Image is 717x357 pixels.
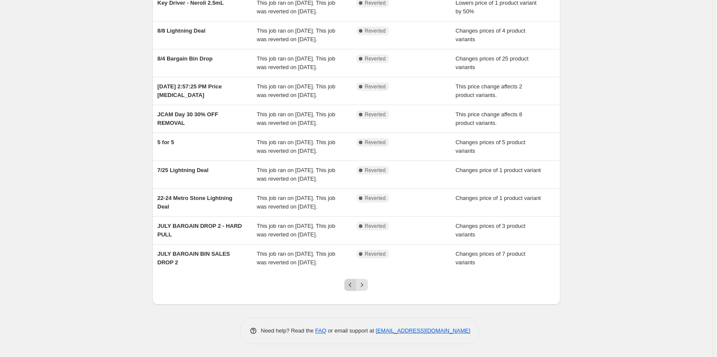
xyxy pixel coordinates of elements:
[158,195,233,210] span: 22-24 Metro Stone Lightning Deal
[158,27,206,34] span: 8/8 Lightning Deal
[257,223,335,238] span: This job ran on [DATE]. This job was reverted on [DATE].
[158,251,230,266] span: JULY BARGAIN BIN SALES DROP 2
[456,251,526,266] span: Changes prices of 7 product variants
[158,111,219,126] span: JCAM Day 30 30% OFF REMOVAL
[365,83,386,90] span: Reverted
[257,167,335,182] span: This job ran on [DATE]. This job was reverted on [DATE].
[365,223,386,230] span: Reverted
[356,279,368,291] button: Next
[257,195,335,210] span: This job ran on [DATE]. This job was reverted on [DATE].
[365,55,386,62] span: Reverted
[344,279,356,291] button: Previous
[344,279,368,291] nav: Pagination
[365,195,386,202] span: Reverted
[315,327,326,334] a: FAQ
[158,223,242,238] span: JULY BARGAIN DROP 2 - HARD PULL
[261,327,316,334] span: Need help? Read the
[456,223,526,238] span: Changes prices of 3 product variants
[257,27,335,42] span: This job ran on [DATE]. This job was reverted on [DATE].
[257,139,335,154] span: This job ran on [DATE]. This job was reverted on [DATE].
[365,111,386,118] span: Reverted
[456,83,522,98] span: This price change affects 2 product variants.
[158,83,222,98] span: [DATE] 2:57:25 PM Price [MEDICAL_DATA]
[456,111,522,126] span: This price change affects 8 product variants.
[376,327,470,334] a: [EMAIL_ADDRESS][DOMAIN_NAME]
[365,139,386,146] span: Reverted
[257,251,335,266] span: This job ran on [DATE]. This job was reverted on [DATE].
[456,167,541,173] span: Changes price of 1 product variant
[158,167,209,173] span: 7/25 Lightning Deal
[257,55,335,70] span: This job ran on [DATE]. This job was reverted on [DATE].
[456,195,541,201] span: Changes price of 1 product variant
[158,55,213,62] span: 8/4 Bargain Bin Drop
[365,251,386,257] span: Reverted
[365,27,386,34] span: Reverted
[456,139,526,154] span: Changes prices of 5 product variants
[365,167,386,174] span: Reverted
[158,139,174,145] span: 5 for 5
[456,27,526,42] span: Changes prices of 4 product variants
[257,111,335,126] span: This job ran on [DATE]. This job was reverted on [DATE].
[326,327,376,334] span: or email support at
[257,83,335,98] span: This job ran on [DATE]. This job was reverted on [DATE].
[456,55,529,70] span: Changes prices of 25 product variants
